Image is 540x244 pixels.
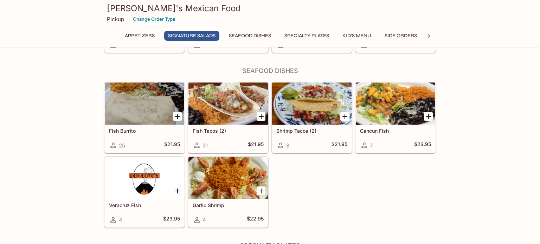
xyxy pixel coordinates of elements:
[414,141,431,150] h5: $23.95
[173,112,182,121] button: Add Fish Burrito
[257,112,265,121] button: Add Fish Tacos (2)
[188,157,268,227] a: Garlic Shrimp4$22.95
[109,202,180,208] h5: Veracruz Fish
[424,112,433,121] button: Add Cancun Fish
[105,83,184,125] div: Fish Burrito
[225,31,275,41] button: Seafood Dishes
[130,14,179,25] button: Change Order Type
[104,67,436,75] h4: Seafood Dishes
[119,142,125,149] span: 25
[193,202,264,208] h5: Garlic Shrimp
[202,217,206,223] span: 4
[188,157,268,199] div: Garlic Shrimp
[107,3,433,14] h3: [PERSON_NAME]'s Mexican Food
[188,82,268,153] a: Fish Tacos (2)31$21.95
[104,82,185,153] a: Fish Burrito25$21.95
[164,31,219,41] button: Signature Salads
[332,141,347,150] h5: $21.95
[193,128,264,134] h5: Fish Tacos (2)
[272,83,352,125] div: Shrimp Tacos (2)
[381,31,421,41] button: Side Orders
[276,128,347,134] h5: Shrimp Tacos (2)
[286,142,289,149] span: 8
[173,186,182,195] button: Add Veracruz Fish
[355,82,436,153] a: Cancun Fish7$23.95
[272,82,352,153] a: Shrimp Tacos (2)8$21.95
[164,141,180,150] h5: $21.95
[257,186,265,195] button: Add Garlic Shrimp
[163,216,180,224] h5: $23.95
[248,141,264,150] h5: $21.95
[247,216,264,224] h5: $22.95
[339,31,375,41] button: Kid's Menu
[188,83,268,125] div: Fish Tacos (2)
[121,31,159,41] button: Appetizers
[281,31,333,41] button: Specialty Plates
[119,217,122,223] span: 4
[109,128,180,134] h5: Fish Burrito
[104,157,185,227] a: Veracruz Fish4$23.95
[107,16,124,22] p: Pickup
[370,142,373,149] span: 7
[360,128,431,134] h5: Cancun Fish
[356,83,435,125] div: Cancun Fish
[340,112,349,121] button: Add Shrimp Tacos (2)
[105,157,184,199] div: Veracruz Fish
[202,142,208,149] span: 31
